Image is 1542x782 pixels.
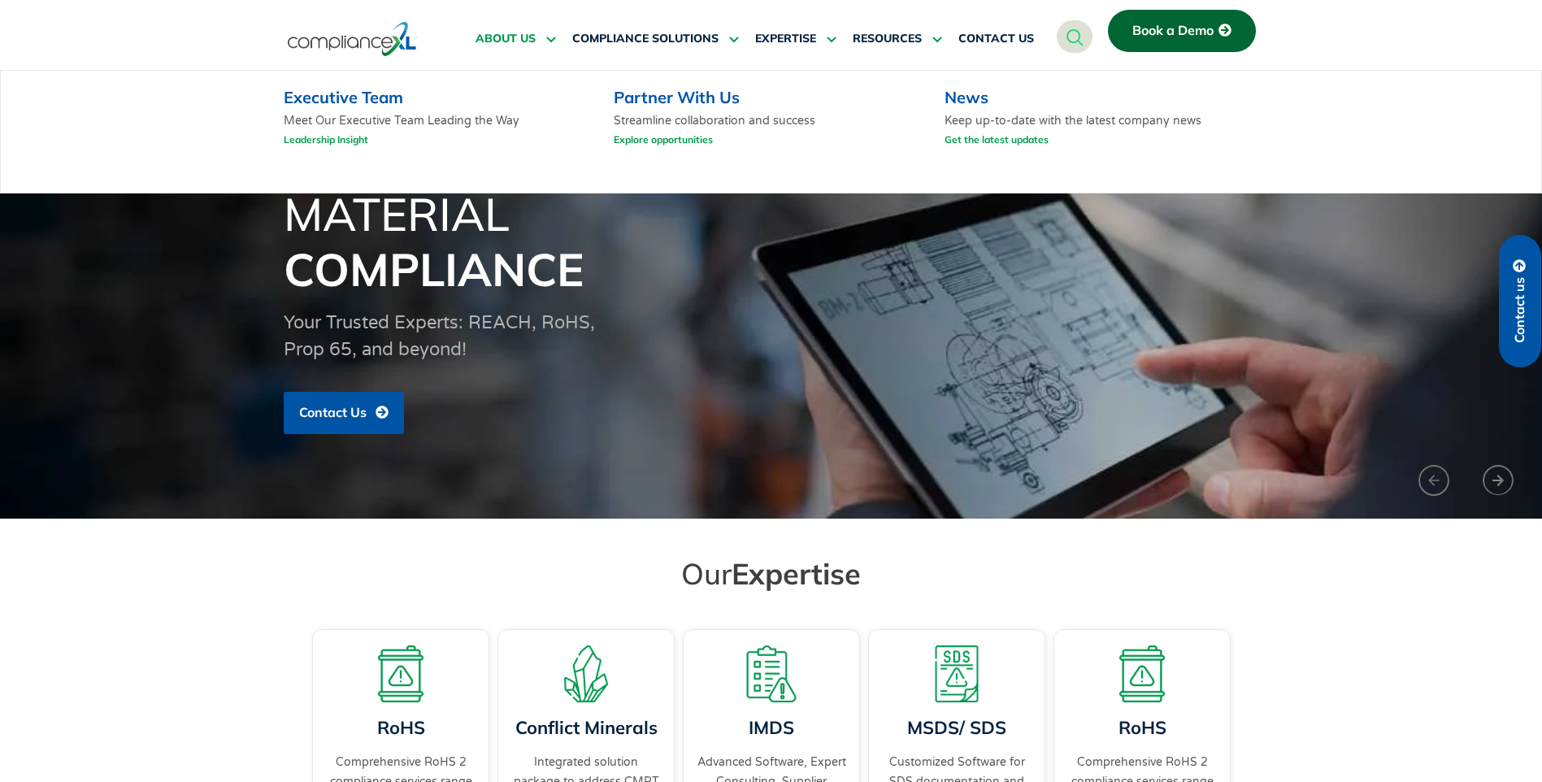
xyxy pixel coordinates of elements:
[1108,10,1256,52] a: Book a Demo
[476,20,556,59] a: ABOUT US
[928,645,985,702] img: A warning board with SDS displaying
[572,20,739,59] a: COMPLIANCE SOLUTIONS
[853,20,942,59] a: RESOURCES
[284,113,592,154] p: Meet Our Executive Team Leading the Way
[284,129,368,150] a: Leadership Insight
[284,241,584,298] span: Compliance
[1118,716,1166,739] a: RoHS
[614,87,740,107] a: Partner With Us
[1057,20,1092,53] a: navsearch-button
[572,32,719,46] span: COMPLIANCE SOLUTIONS
[1114,645,1171,702] img: A board with a warning sign
[288,20,417,58] img: logo-one.svg
[614,129,713,150] a: Explore opportunities
[558,645,615,702] img: A representation of minerals
[299,406,367,420] span: Contact Us
[476,32,536,46] span: ABOUT US
[907,716,1006,739] a: MSDS/ SDS
[945,129,1049,150] a: Get the latest updates
[284,312,595,360] span: Your Trusted Experts: REACH, RoHS, Prop 65, and beyond!
[853,32,922,46] span: RESOURCES
[372,645,429,702] img: A board with a warning sign
[945,113,1253,154] p: Keep up-to-date with the latest company news
[1132,24,1214,38] span: Book a Demo
[755,32,816,46] span: EXPERTISE
[1513,277,1527,343] span: Contact us
[614,113,815,154] p: Streamline collaboration and success
[316,555,1227,592] h2: Our
[515,716,657,739] a: Conflict Minerals
[958,20,1034,59] a: CONTACT US
[376,716,424,739] a: RoHS
[284,392,404,434] a: Contact Us
[743,645,800,702] img: A list board with a warning
[732,555,861,592] span: Expertise
[945,87,988,107] a: News
[958,32,1034,46] span: CONTACT US
[749,716,794,739] a: IMDS
[755,20,836,59] a: EXPERTISE
[1499,235,1541,367] a: Contact us
[284,186,1259,297] h1: Material
[284,87,403,107] a: Executive Team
